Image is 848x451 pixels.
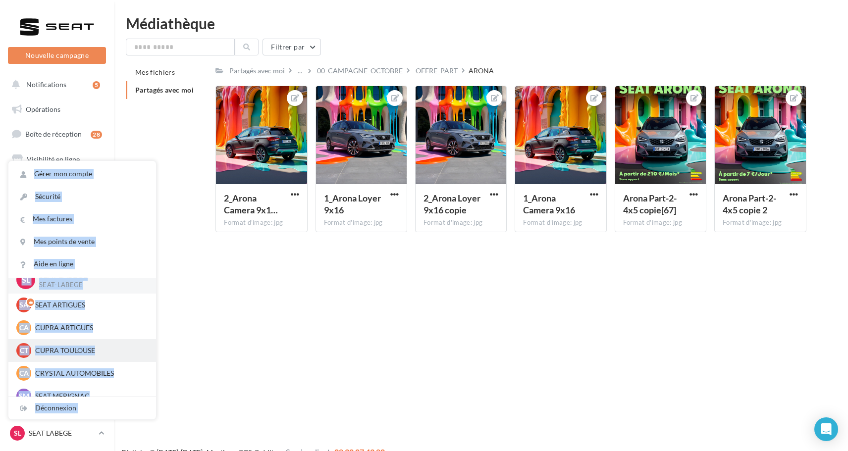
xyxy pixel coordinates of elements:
[135,68,175,76] span: Mes fichiers
[6,74,104,95] button: Notifications 5
[6,305,108,334] a: Campagnes DataOnDemand
[8,163,156,185] a: Gérer mon compte
[623,193,677,215] span: Arona Part-2-4x5 copie[67]
[424,193,480,215] span: 2_Arona Loyer 9x16 copie
[35,323,144,333] p: CUPRA ARTIGUES
[324,193,381,215] span: 1_Arona Loyer 9x16
[6,223,108,244] a: Médiathèque
[523,193,575,215] span: 1_Arona Camera 9x16
[723,193,776,215] span: Arona Part-2-4x5 copie 2
[814,417,838,441] div: Open Intercom Messenger
[27,155,80,163] span: Visibilité en ligne
[6,149,108,170] a: Visibilité en ligne
[6,248,108,268] a: Calendrier
[523,218,598,227] div: Format d'image: jpg
[224,193,278,215] span: 2_Arona Camera 9x16 copie
[8,424,106,443] a: SL SEAT LABEGE
[424,218,498,227] div: Format d'image: jpg
[14,428,21,438] span: SL
[224,218,299,227] div: Format d'image: jpg
[26,80,66,89] span: Notifications
[469,66,494,76] div: ARONA
[19,391,29,401] span: SM
[19,323,29,333] span: CA
[35,300,144,310] p: SEAT ARTIGUES
[19,368,29,378] span: CA
[296,64,304,78] div: ...
[19,300,28,310] span: SA
[93,81,100,89] div: 5
[39,281,140,290] p: SEAT-LABEGE
[6,198,108,219] a: Contacts
[723,218,797,227] div: Format d'image: jpg
[6,174,108,195] a: Campagnes
[6,99,108,120] a: Opérations
[35,346,144,355] p: CUPRA TOULOUSE
[25,130,82,138] span: Boîte de réception
[135,86,194,94] span: Partagés avec moi
[8,186,156,208] a: Sécurité
[8,47,106,64] button: Nouvelle campagne
[416,66,458,76] div: OFFRE_PART
[623,218,698,227] div: Format d'image: jpg
[324,218,399,227] div: Format d'image: jpg
[20,346,28,355] span: CT
[6,272,108,301] a: PLV et print personnalisable
[126,16,836,31] div: Médiathèque
[8,253,156,275] a: Aide en ligne
[8,208,156,230] a: Mes factures
[6,123,108,145] a: Boîte de réception28
[229,66,285,76] div: Partagés avec moi
[8,231,156,253] a: Mes points de vente
[263,39,321,55] button: Filtrer par
[91,131,102,139] div: 28
[35,368,144,378] p: CRYSTAL AUTOMOBILES
[8,397,156,419] div: Déconnexion
[22,274,30,285] span: SL
[35,391,144,401] p: SEAT MERIGNAC
[26,105,60,113] span: Opérations
[317,66,403,76] div: 00_CAMPAGNE_OCTOBRE
[29,428,95,438] p: SEAT LABEGE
